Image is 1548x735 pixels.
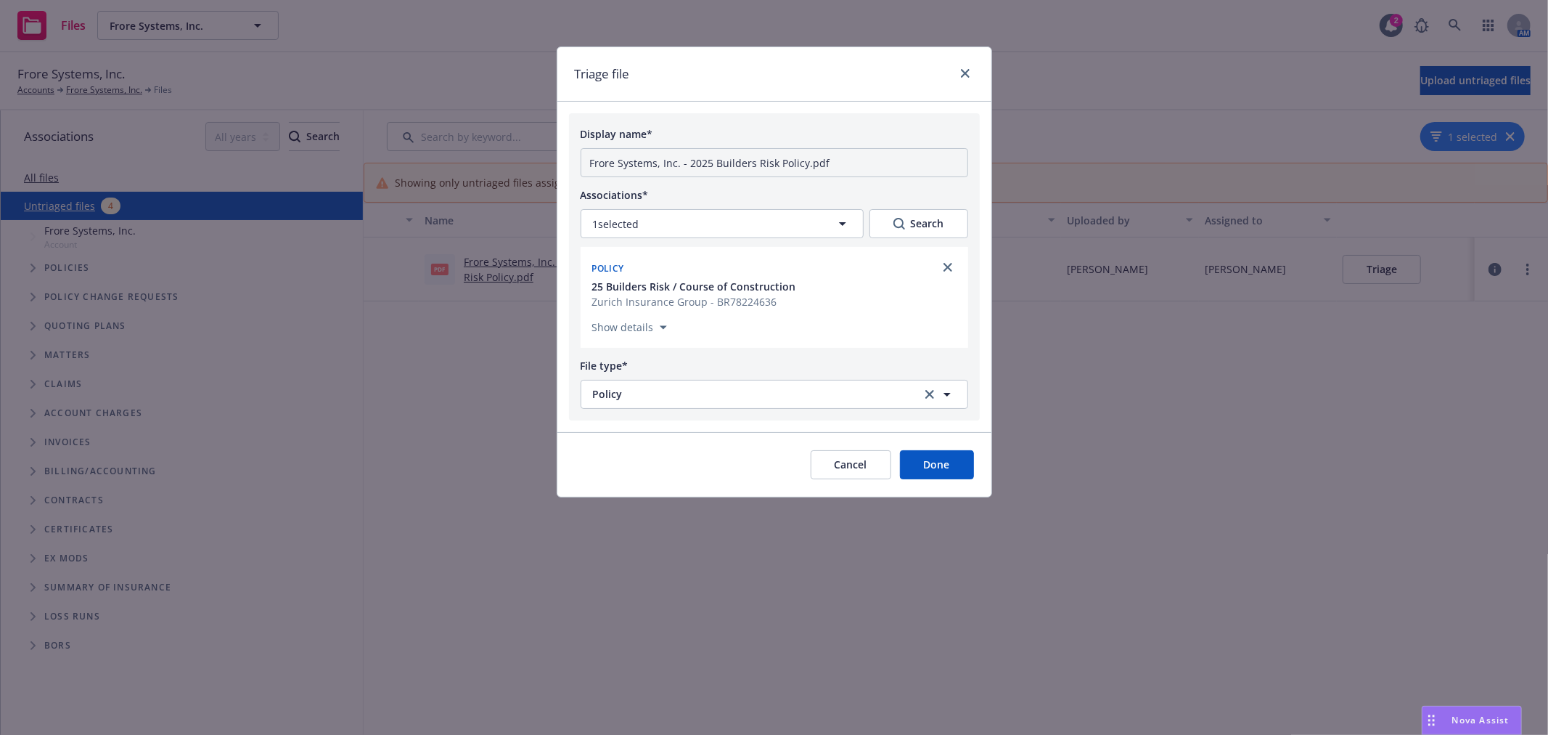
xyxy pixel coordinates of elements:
[592,294,796,309] span: Zurich Insurance Group - BR78224636
[581,127,653,141] span: Display name*
[581,209,864,238] button: 1selected
[586,319,673,336] button: Show details
[581,359,628,373] span: File type*
[893,218,905,230] svg: Search
[921,386,938,403] a: clear selection
[581,380,968,409] button: Policyclear selection
[593,386,904,402] span: Policy
[869,209,968,238] button: SearchSearch
[593,216,639,232] span: 1 selected
[581,148,968,177] input: Add display name here...
[893,216,944,231] div: Search
[592,262,624,275] span: Policy
[581,188,649,202] span: Associations*
[1422,706,1522,735] button: Nova Assist
[575,65,630,84] h1: Triage file
[939,259,957,276] a: close
[1422,707,1441,734] div: Drag to move
[957,65,974,82] a: close
[1452,714,1510,726] span: Nova Assist
[811,450,891,479] button: Cancel
[592,279,796,294] button: 25 Builders Risk / Course of Construction
[900,450,974,479] button: Done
